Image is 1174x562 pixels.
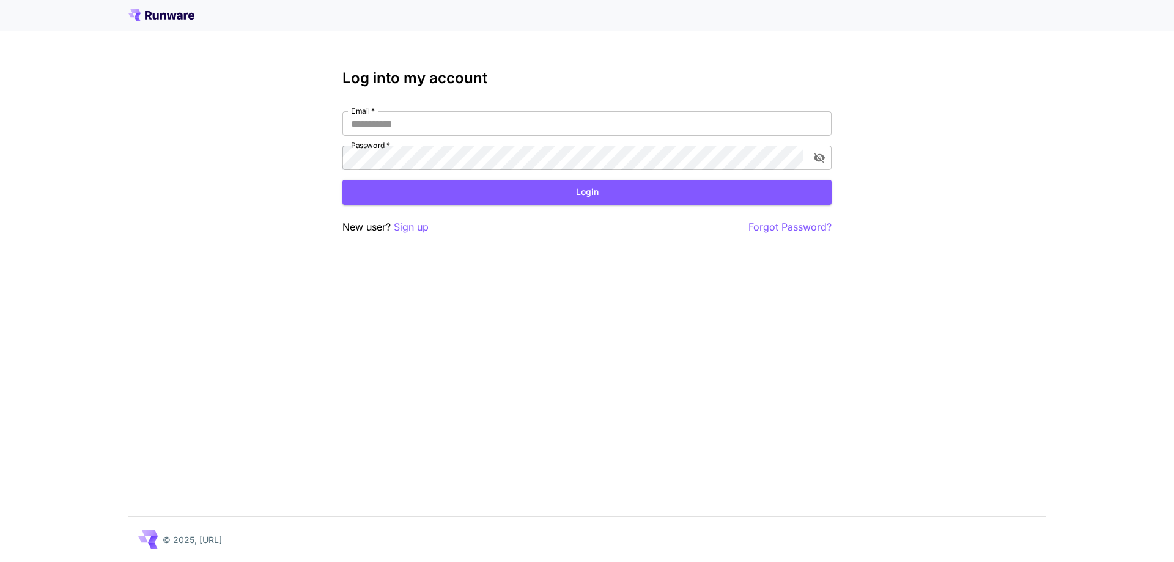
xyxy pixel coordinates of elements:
[808,147,830,169] button: toggle password visibility
[342,70,832,87] h3: Log into my account
[351,140,390,150] label: Password
[342,220,429,235] p: New user?
[394,220,429,235] button: Sign up
[342,180,832,205] button: Login
[163,533,222,546] p: © 2025, [URL]
[748,220,832,235] button: Forgot Password?
[351,106,375,116] label: Email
